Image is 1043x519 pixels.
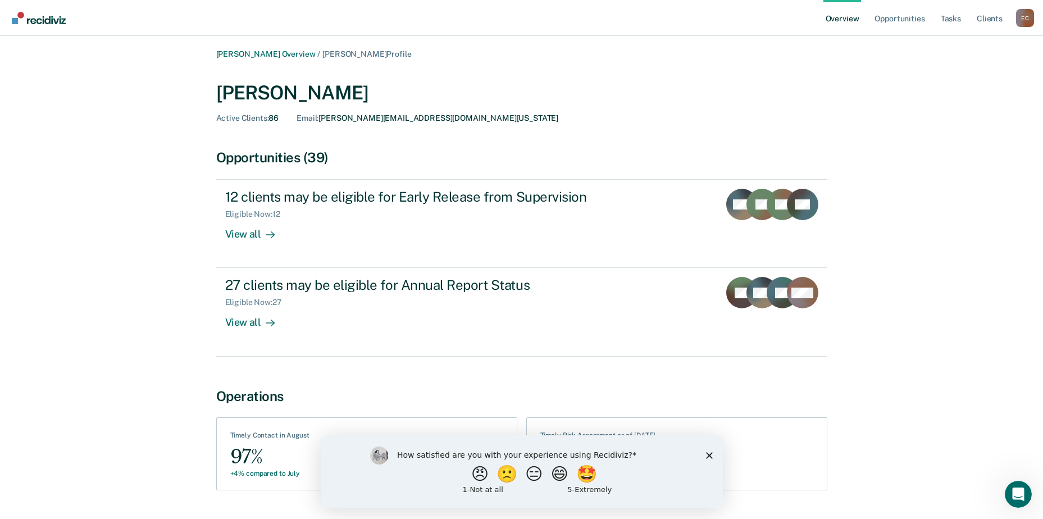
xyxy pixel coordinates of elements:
[1016,9,1034,27] button: Profile dropdown button
[216,388,827,404] div: Operations
[216,113,269,122] span: Active Clients :
[321,435,723,508] iframe: Survey by Kim from Recidiviz
[315,49,322,58] span: /
[216,81,827,104] div: [PERSON_NAME]
[216,113,279,123] div: 86
[297,113,558,123] div: [PERSON_NAME][EMAIL_ADDRESS][DOMAIN_NAME][US_STATE]
[12,12,66,24] img: Recidiviz
[230,470,309,477] div: +4% compared to July
[225,189,620,205] div: 12 clients may be eligible for Early Release from Supervision
[297,113,318,122] span: Email :
[1016,9,1034,27] div: E C
[216,49,316,58] a: [PERSON_NAME] Overview
[216,268,827,356] a: 27 clients may be eligible for Annual Report StatusEligible Now:27View all
[540,431,656,444] div: Timely Risk Assessment as of [DATE]
[216,179,827,268] a: 12 clients may be eligible for Early Release from SupervisionEligible Now:12View all
[216,149,827,166] div: Opportunities (39)
[225,307,288,329] div: View all
[322,49,411,58] span: [PERSON_NAME] Profile
[225,277,620,293] div: 27 clients may be eligible for Annual Report Status
[1005,481,1032,508] iframe: Intercom live chat
[225,219,288,241] div: View all
[230,431,309,444] div: Timely Contact in August
[230,444,309,470] div: 97%
[225,298,291,307] div: Eligible Now : 27
[225,210,289,219] div: Eligible Now : 12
